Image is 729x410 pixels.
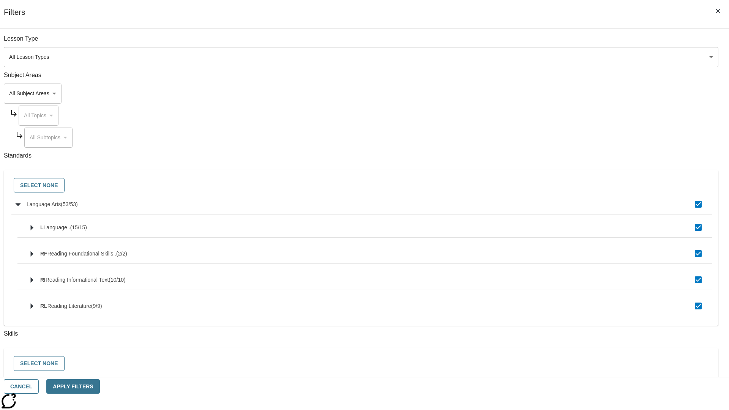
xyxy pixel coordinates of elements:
[40,303,47,309] span: RL
[710,3,726,19] button: Close Filters side menu
[47,303,91,309] span: Reading Literature
[4,8,25,28] h1: Filters
[10,354,712,373] div: Select skills
[40,277,46,283] span: RI
[14,356,65,371] button: Select None
[4,151,718,160] p: Standards
[27,201,61,207] span: Language Arts
[24,128,73,148] div: Select a Subject Area
[47,251,116,257] span: Reading Foundational Skills .
[109,277,125,283] span: 10 standards selected/10 standards in group
[10,176,712,195] div: Select standards
[4,330,718,338] p: Skills
[40,251,47,257] span: RF
[61,201,77,207] span: 53 standards selected/53 standards in group
[19,106,58,126] div: Select a Subject Area
[4,84,62,104] div: Select a Subject Area
[46,379,99,394] button: Apply Filters
[4,379,39,394] button: Cancel
[4,35,718,43] p: Lesson Type
[70,224,87,230] span: 15 standards selected/15 standards in group
[116,251,127,257] span: 2 standards selected/2 standards in group
[44,224,70,230] span: Language .
[14,178,65,193] button: Select None
[40,224,44,230] span: L
[91,303,102,309] span: 9 standards selected/9 standards in group
[4,47,718,67] div: Select a lesson type
[46,277,109,283] span: Reading Informational Text
[4,71,718,80] p: Subject Areas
